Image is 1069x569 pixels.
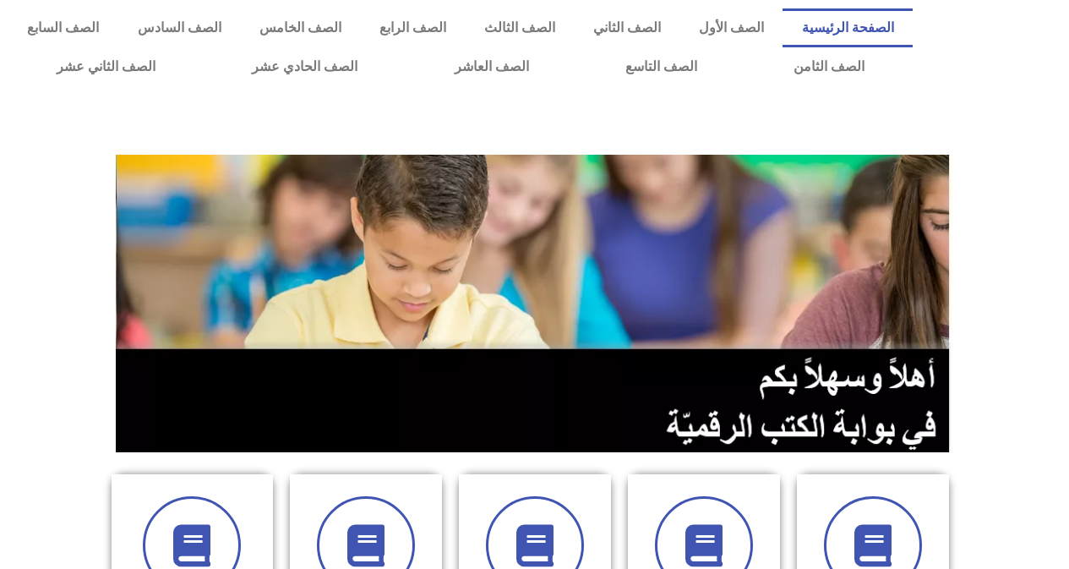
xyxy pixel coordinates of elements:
a: الصف الثالث [465,8,574,47]
a: الصف الرابع [360,8,465,47]
a: الصف الثامن [745,47,913,86]
a: الصف السابع [8,8,118,47]
a: الصف السادس [118,8,240,47]
a: الصف الثاني [574,8,679,47]
a: الصف الثاني عشر [8,47,204,86]
a: الصف العاشر [406,47,577,86]
a: الصف الخامس [240,8,360,47]
a: الصف الحادي عشر [204,47,406,86]
a: الصف التاسع [577,47,745,86]
a: الصفحة الرئيسية [783,8,913,47]
a: الصف الأول [679,8,783,47]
